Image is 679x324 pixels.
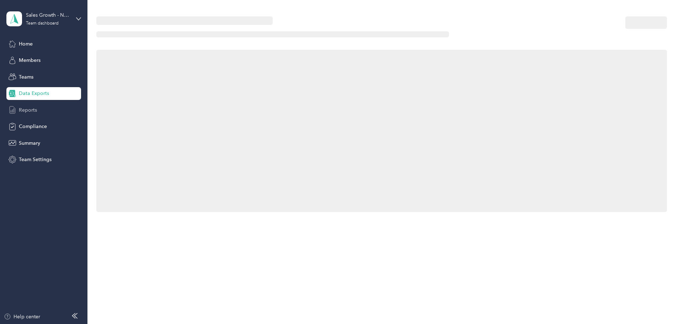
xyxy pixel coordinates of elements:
span: Members [19,57,41,64]
button: Help center [4,313,40,320]
span: Data Exports [19,90,49,97]
span: Teams [19,73,33,81]
div: Team dashboard [26,21,59,26]
span: Home [19,40,33,48]
span: Reports [19,106,37,114]
span: Compliance [19,123,47,130]
span: Team Settings [19,156,52,163]
iframe: Everlance-gr Chat Button Frame [639,284,679,324]
span: Summary [19,139,40,147]
div: Sales Growth - North [26,11,70,19]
